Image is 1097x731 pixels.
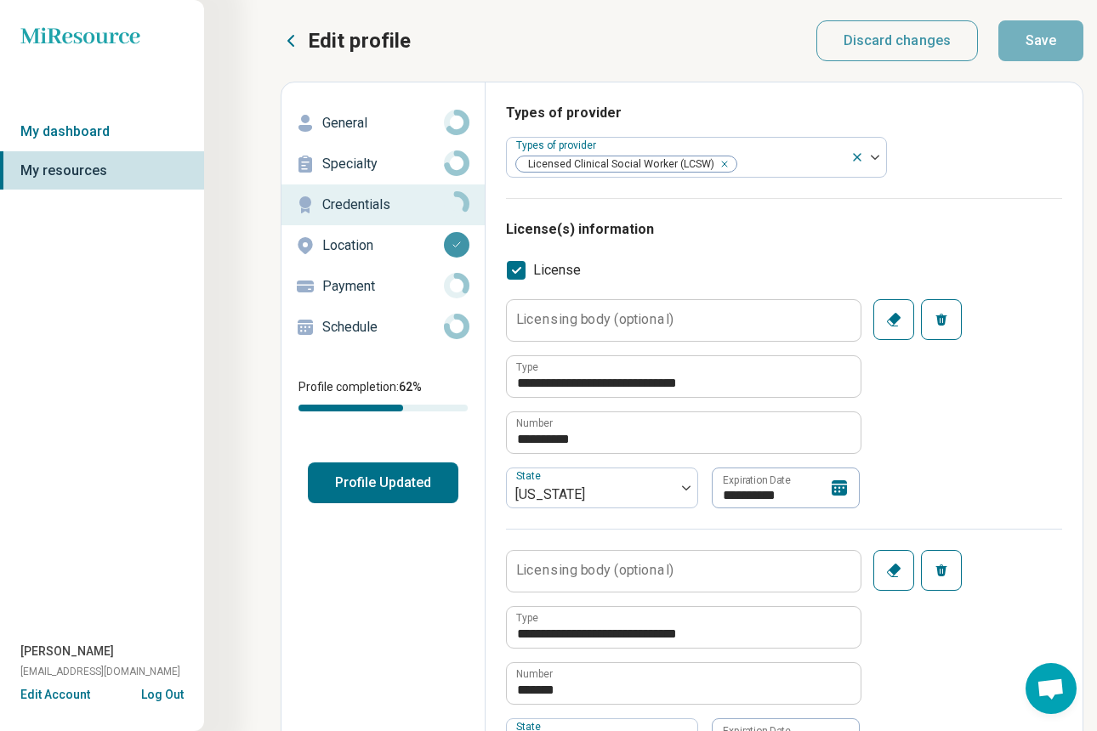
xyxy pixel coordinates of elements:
label: Type [516,613,538,623]
p: Edit profile [308,27,411,54]
div: Open chat [1026,663,1077,714]
span: License [533,260,581,280]
button: Save [998,20,1083,61]
a: Schedule [281,307,485,348]
h3: Types of provider [506,103,1062,123]
span: [EMAIL_ADDRESS][DOMAIN_NAME] [20,664,180,679]
span: 62 % [399,380,422,394]
button: Discard changes [816,20,979,61]
p: General [322,113,444,133]
label: Types of provider [516,139,600,151]
label: State [516,470,544,482]
a: Payment [281,266,485,307]
button: Profile Updated [308,462,458,503]
input: credential.licenses.1.name [507,607,861,648]
label: Licensing body (optional) [516,564,674,577]
p: Location [322,235,444,256]
label: Type [516,362,538,372]
button: Edit Account [20,686,90,704]
a: Location [281,225,485,266]
div: Profile completion [298,405,468,411]
a: Credentials [281,184,485,225]
a: Specialty [281,144,485,184]
div: Profile completion: [281,368,485,422]
span: [PERSON_NAME] [20,643,114,660]
button: Edit profile [281,27,411,54]
button: Log Out [141,686,184,700]
label: Number [516,669,553,679]
span: Licensed Clinical Social Worker (LCSW) [516,156,719,173]
input: credential.licenses.0.name [507,356,861,397]
a: General [281,103,485,144]
h3: License(s) information [506,219,1062,240]
p: Payment [322,276,444,297]
label: Licensing body (optional) [516,313,674,326]
p: Credentials [322,195,444,215]
label: Number [516,418,553,428]
p: Specialty [322,154,444,174]
p: Schedule [322,317,444,337]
